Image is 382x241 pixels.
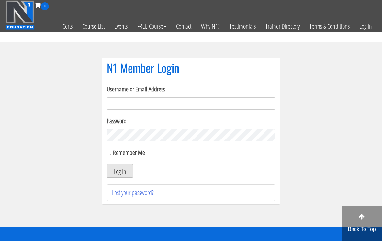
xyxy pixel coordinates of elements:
[109,10,132,42] a: Events
[41,2,49,10] span: 0
[305,10,354,42] a: Terms & Conditions
[107,61,275,74] h1: N1 Member Login
[35,1,49,9] a: 0
[77,10,109,42] a: Course List
[196,10,225,42] a: Why N1?
[113,148,145,157] label: Remember Me
[107,116,275,126] label: Password
[132,10,171,42] a: FREE Course
[112,188,154,197] a: Lost your password?
[5,0,35,30] img: n1-education
[107,84,275,94] label: Username or Email Address
[107,164,133,178] button: Log In
[261,10,305,42] a: Trainer Directory
[171,10,196,42] a: Contact
[354,10,377,42] a: Log In
[225,10,261,42] a: Testimonials
[58,10,77,42] a: Certs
